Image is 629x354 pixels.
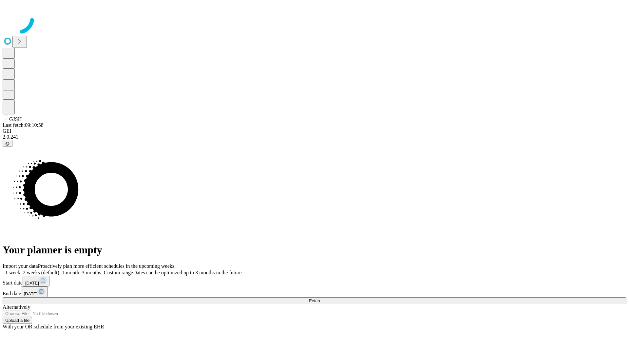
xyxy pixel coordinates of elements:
[82,270,101,275] span: 3 months
[3,317,32,324] button: Upload a file
[24,291,37,296] span: [DATE]
[5,270,20,275] span: 1 week
[23,276,49,286] button: [DATE]
[3,263,38,269] span: Import your data
[38,263,176,269] span: Proactively plan more efficient schedules in the upcoming weeks.
[9,116,22,122] span: GJSH
[3,140,12,147] button: @
[21,286,48,297] button: [DATE]
[3,304,30,310] span: Alternatively
[5,141,10,146] span: @
[3,122,44,128] span: Last fetch: 09:10:58
[309,298,320,303] span: Fetch
[133,270,243,275] span: Dates can be optimized up to 3 months in the future.
[62,270,79,275] span: 1 month
[23,270,59,275] span: 2 weeks (default)
[104,270,133,275] span: Custom range
[3,297,626,304] button: Fetch
[25,281,39,285] span: [DATE]
[3,244,626,256] h1: Your planner is empty
[3,324,104,329] span: With your OR schedule from your existing EHR
[3,128,626,134] div: GEI
[3,276,626,286] div: Start date
[3,286,626,297] div: End date
[3,134,626,140] div: 2.0.241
